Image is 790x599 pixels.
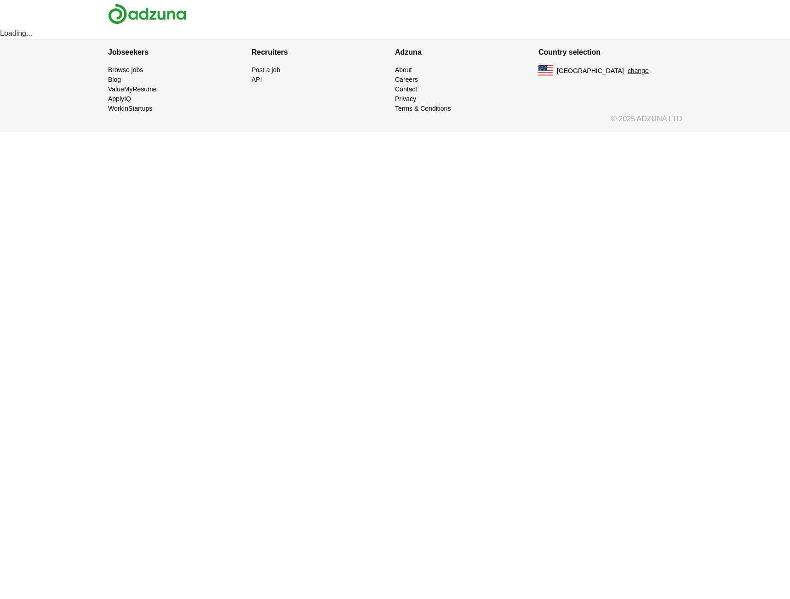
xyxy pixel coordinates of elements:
h4: Country selection [538,40,682,65]
a: Careers [395,76,418,83]
a: Post a job [252,66,280,73]
img: Adzuna logo [108,4,186,24]
a: Privacy [395,95,416,102]
a: Contact [395,85,417,93]
a: ApplyIQ [108,95,131,102]
a: ValueMyResume [108,85,157,93]
a: WorkInStartups [108,105,152,112]
a: Blog [108,76,121,83]
div: © 2025 ADZUNA LTD [101,113,689,132]
a: About [395,66,412,73]
a: Browse jobs [108,66,143,73]
img: US flag [538,65,553,76]
a: Terms & Conditions [395,105,451,112]
a: API [252,76,262,83]
button: change [628,66,649,76]
span: [GEOGRAPHIC_DATA] [557,66,624,76]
